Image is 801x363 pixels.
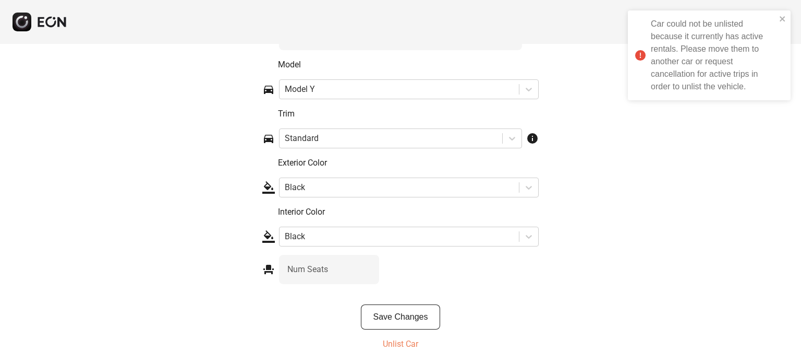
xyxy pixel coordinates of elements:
span: info [526,132,539,145]
span: event_seat [262,263,275,276]
span: format_color_fill [262,230,275,243]
button: Save Changes [361,305,441,330]
p: Exterior Color [278,157,539,169]
p: Interior Color [278,206,539,218]
p: Trim [278,108,539,120]
div: Car could not be unlisted because it currently has active rentals. Please move them to another ca... [651,18,776,93]
span: directions_car [262,83,275,96]
p: Unlist Car [383,338,418,350]
button: close [779,15,786,23]
span: format_color_fill [262,181,275,194]
span: directions_car [262,132,275,145]
label: Num Seats [287,263,328,276]
p: Model [278,58,539,71]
